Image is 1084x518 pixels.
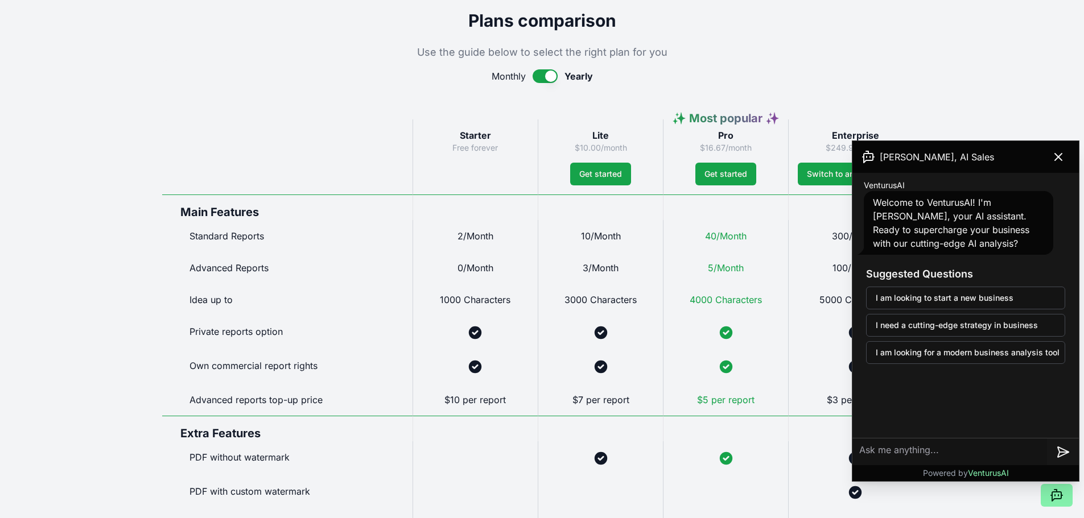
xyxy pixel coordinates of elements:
div: PDF without watermark [162,441,413,475]
button: Get started [570,163,631,185]
span: $3 per report [827,394,884,405]
span: 5/Month [708,262,744,273]
p: $249.99/month [798,142,913,154]
span: $10 per report [444,394,506,405]
div: Standard Reports [162,220,413,252]
span: ✨ Most popular ✨ [672,111,780,125]
span: 40/Month [705,230,747,242]
span: 10/Month [581,230,621,242]
p: Use the guide below to select the right plan for you [162,44,922,60]
span: Get started [579,168,622,180]
span: 3/Month [583,262,619,273]
span: 3000 Characters [564,294,637,305]
p: $10.00/month [547,142,654,154]
div: Main Features [162,194,413,220]
span: VenturusAI [968,468,1009,478]
h3: Starter [422,129,529,142]
div: Own commercial report rights [162,350,413,384]
span: Yearly [564,69,593,83]
div: Advanced reports top-up price [162,384,413,416]
p: Powered by [923,467,1009,479]
div: PDF with custom watermark [162,475,413,509]
span: 4000 Characters [690,294,762,305]
span: Get started [704,168,747,180]
div: Private reports option [162,316,413,350]
span: VenturusAI [864,180,905,191]
button: I am looking for a modern business analysis tool [866,341,1065,364]
h3: Suggested Questions [866,266,1065,282]
a: Switch to an organization [798,163,913,185]
h2: Plans comparison [162,10,922,31]
span: 5000 Characters [819,294,892,305]
p: $16.67/month [673,142,779,154]
span: Welcome to VenturusAI! I'm [PERSON_NAME], your AI assistant. Ready to supercharge your business w... [873,197,1029,249]
div: Advanced Reports [162,252,413,284]
h3: Pro [673,129,779,142]
button: I need a cutting-edge strategy in business [866,314,1065,337]
h3: Lite [547,129,654,142]
div: Idea up to [162,284,413,316]
span: 100/Month [832,262,878,273]
span: [PERSON_NAME], AI Sales [880,150,994,164]
button: I am looking to start a new business [866,287,1065,309]
span: 0/Month [457,262,493,273]
span: $7 per report [572,394,629,405]
span: $5 per report [697,394,755,405]
span: 1000 Characters [440,294,510,305]
span: Monthly [492,69,526,83]
button: Get started [695,163,756,185]
p: Free forever [422,142,529,154]
span: 2/Month [457,230,493,242]
div: Extra Features [162,416,413,441]
span: 300/Month [832,230,879,242]
h3: Enterprise [798,129,913,142]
